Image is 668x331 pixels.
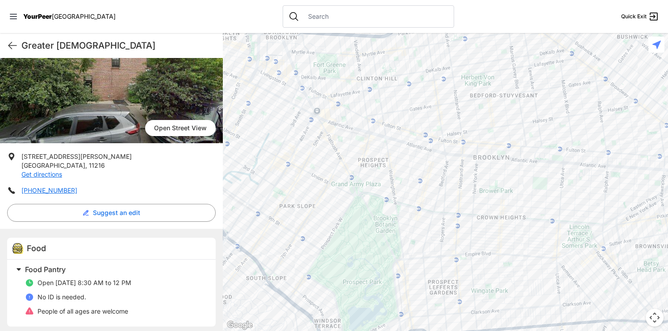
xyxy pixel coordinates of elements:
p: No ID is needed. [38,293,86,302]
span: Open [DATE] 8:30 AM to 12 PM [38,279,131,286]
span: YourPeer [23,12,52,20]
span: Food [27,244,46,253]
a: Open this area in Google Maps (opens a new window) [225,319,255,331]
span: [GEOGRAPHIC_DATA] [52,12,116,20]
div: Prospect Place Community Service Program [223,33,668,331]
h1: Greater [DEMOGRAPHIC_DATA] [21,39,216,52]
span: [GEOGRAPHIC_DATA] [21,161,85,169]
span: Suggest an edit [93,208,140,217]
a: Get directions [21,170,62,178]
button: Suggest an edit [7,204,216,222]
a: Quick Exit [621,11,659,22]
span: 11216 [89,161,105,169]
span: Quick Exit [621,13,647,20]
img: Google [225,319,255,331]
button: Map camera controls [646,309,664,327]
span: Food Pantry [25,265,66,274]
span: , [85,161,87,169]
span: [STREET_ADDRESS][PERSON_NAME] [21,153,132,160]
input: Search [303,12,448,21]
span: People of all ages are welcome [38,307,128,315]
a: [PHONE_NUMBER] [21,186,77,194]
span: Open Street View [145,120,216,136]
a: YourPeer[GEOGRAPHIC_DATA] [23,14,116,19]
